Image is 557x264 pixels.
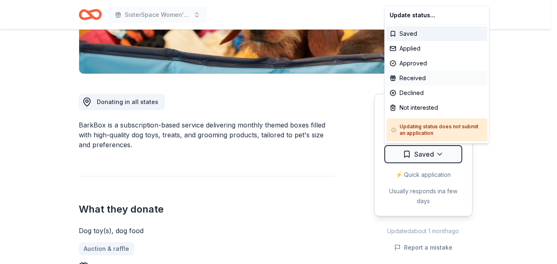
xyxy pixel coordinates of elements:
div: Update status... [386,8,487,23]
span: SisterSpace Women's Weekend 2025 50th Anniversary [125,10,190,20]
div: Applied [386,41,487,56]
div: Declined [386,86,487,100]
div: Received [386,71,487,86]
h5: Updating status does not submit an application [391,123,482,137]
div: Saved [386,26,487,41]
div: Not interested [386,100,487,115]
div: Approved [386,56,487,71]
